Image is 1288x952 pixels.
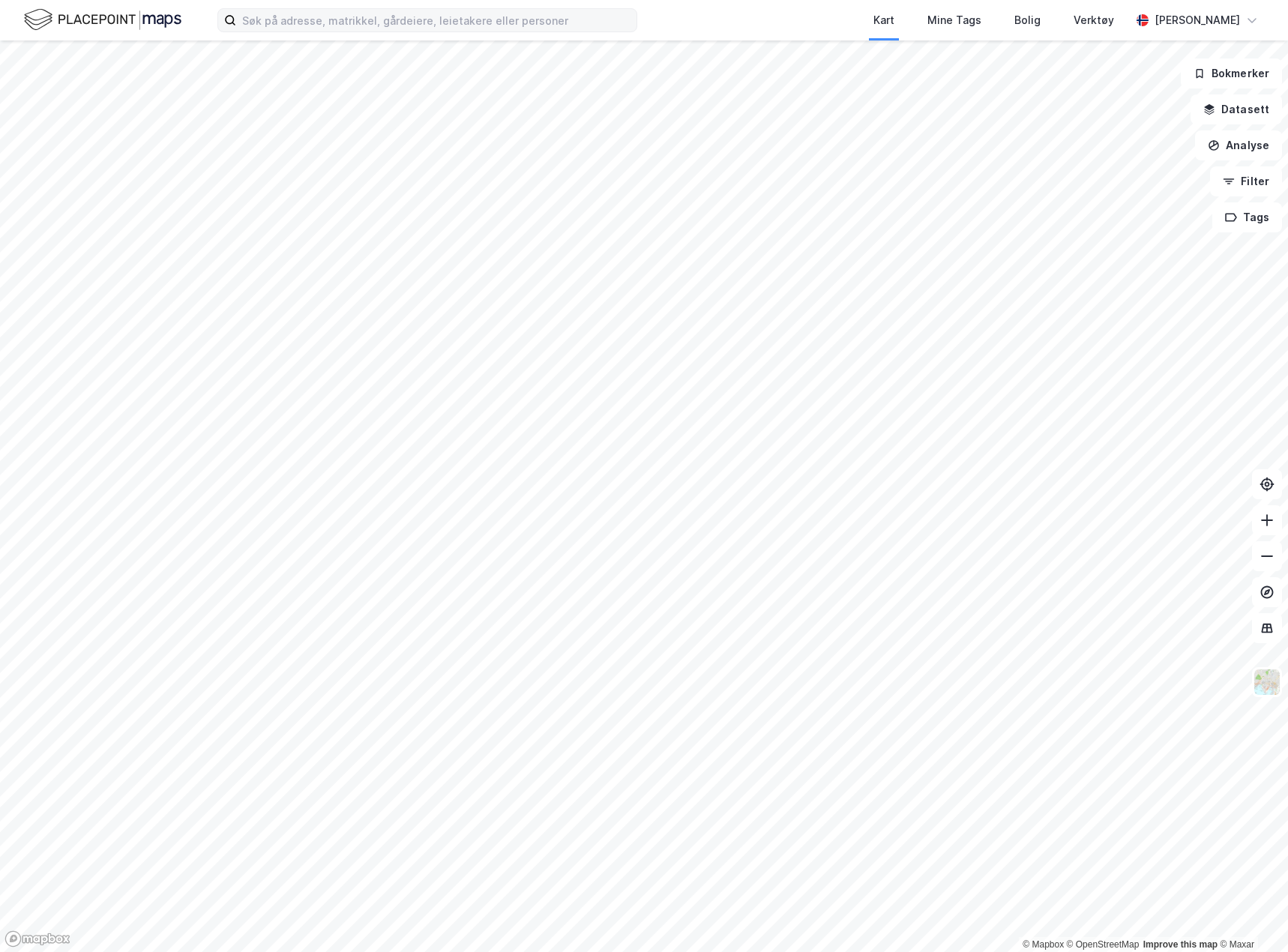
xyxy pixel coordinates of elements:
input: Søk på adresse, matrikkel, gårdeiere, leietakere eller personer [236,9,637,31]
div: Kontrollprogram for chat [1213,880,1288,952]
div: [PERSON_NAME] [1155,11,1240,29]
div: Verktøy [1074,11,1114,29]
div: Kart [873,11,894,29]
iframe: Chat Widget [1213,880,1288,952]
div: Bolig [1014,11,1041,29]
img: logo.f888ab2527a4732fd821a326f86c7f29.svg [24,7,181,33]
div: Mine Tags [927,11,981,29]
